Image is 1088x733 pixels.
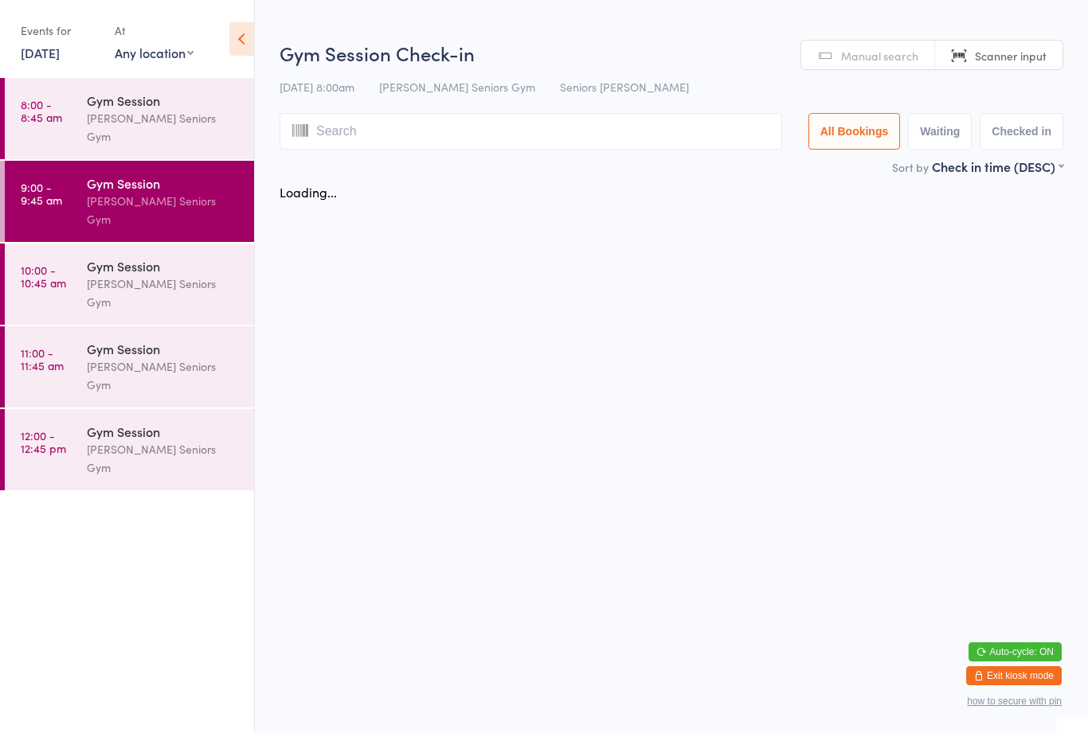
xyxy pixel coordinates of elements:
div: Gym Session [87,340,241,357]
div: Gym Session [87,257,241,275]
a: [DATE] [21,44,60,61]
div: [PERSON_NAME] Seniors Gym [87,109,241,146]
div: [PERSON_NAME] Seniors Gym [87,192,241,228]
div: [PERSON_NAME] Seniors Gym [87,440,241,477]
span: Manual search [841,48,918,64]
button: Waiting [908,113,972,150]
button: how to secure with pin [967,696,1062,707]
input: Search [280,113,782,150]
time: 11:00 - 11:45 am [21,346,64,372]
h2: Gym Session Check-in [280,40,1063,66]
a: 12:00 -12:45 pmGym Session[PERSON_NAME] Seniors Gym [5,409,254,490]
div: Events for [21,18,99,44]
div: Loading... [280,183,337,201]
label: Sort by [892,159,929,175]
span: Scanner input [975,48,1047,64]
span: [DATE] 8:00am [280,79,354,95]
a: 9:00 -9:45 amGym Session[PERSON_NAME] Seniors Gym [5,161,254,242]
time: 9:00 - 9:45 am [21,181,62,206]
div: At [115,18,194,44]
div: [PERSON_NAME] Seniors Gym [87,357,241,394]
div: Gym Session [87,423,241,440]
div: Check in time (DESC) [932,158,1063,175]
span: [PERSON_NAME] Seniors Gym [379,79,535,95]
time: 8:00 - 8:45 am [21,98,62,123]
button: Auto-cycle: ON [969,642,1062,661]
span: Seniors [PERSON_NAME] [560,79,689,95]
button: Exit kiosk mode [966,666,1062,685]
time: 10:00 - 10:45 am [21,263,66,289]
div: Any location [115,44,194,61]
a: 11:00 -11:45 amGym Session[PERSON_NAME] Seniors Gym [5,326,254,407]
button: All Bookings [808,113,901,150]
div: Gym Session [87,174,241,192]
a: 10:00 -10:45 amGym Session[PERSON_NAME] Seniors Gym [5,244,254,325]
a: 8:00 -8:45 amGym Session[PERSON_NAME] Seniors Gym [5,78,254,159]
time: 12:00 - 12:45 pm [21,429,66,454]
button: Checked in [980,113,1063,150]
div: Gym Session [87,92,241,109]
div: [PERSON_NAME] Seniors Gym [87,275,241,311]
